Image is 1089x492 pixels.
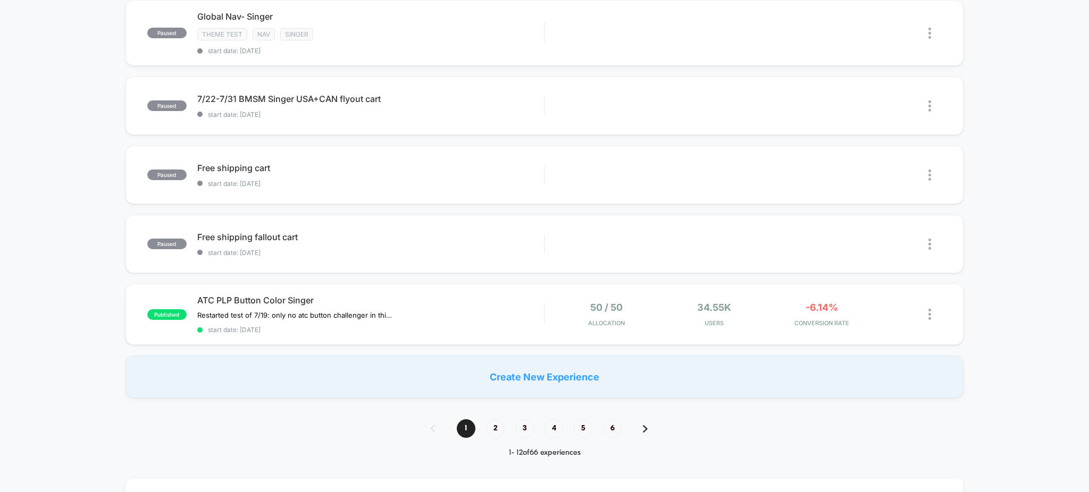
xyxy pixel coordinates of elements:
[457,419,475,438] span: 1
[147,169,187,180] span: paused
[147,100,187,111] span: paused
[197,163,544,173] span: Free shipping cart
[253,28,275,40] span: NAV
[197,232,544,242] span: Free shipping fallout cart
[197,47,544,55] span: start date: [DATE]
[771,319,874,327] span: CONVERSION RATE
[147,239,187,249] span: paused
[603,419,622,438] span: 6
[928,28,931,39] img: close
[197,311,395,319] span: Restarted test of 7/19: only no atc button challenger in this test.
[928,309,931,320] img: close
[197,249,544,257] span: start date: [DATE]
[928,239,931,250] img: close
[420,448,669,457] div: 1 - 12 of 66 experiences
[197,180,544,188] span: start date: [DATE]
[197,11,544,22] span: Global Nav- Singer
[515,419,534,438] span: 3
[590,302,623,313] span: 50 / 50
[125,355,964,398] div: Create New Experience
[574,419,592,438] span: 5
[280,28,313,40] span: Singer
[588,319,625,327] span: Allocation
[928,100,931,112] img: close
[197,94,544,104] span: 7/22-7/31 BMSM Singer USA+CAN flyout cart
[544,419,563,438] span: 4
[697,302,731,313] span: 34.55k
[197,28,247,40] span: Theme Test
[147,28,187,38] span: paused
[663,319,766,327] span: Users
[806,302,838,313] span: -6.14%
[486,419,505,438] span: 2
[197,111,544,118] span: start date: [DATE]
[928,169,931,181] img: close
[197,295,544,306] span: ATC PLP Button Color Singer
[197,326,544,334] span: start date: [DATE]
[643,425,648,432] img: pagination forward
[147,309,187,320] span: published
